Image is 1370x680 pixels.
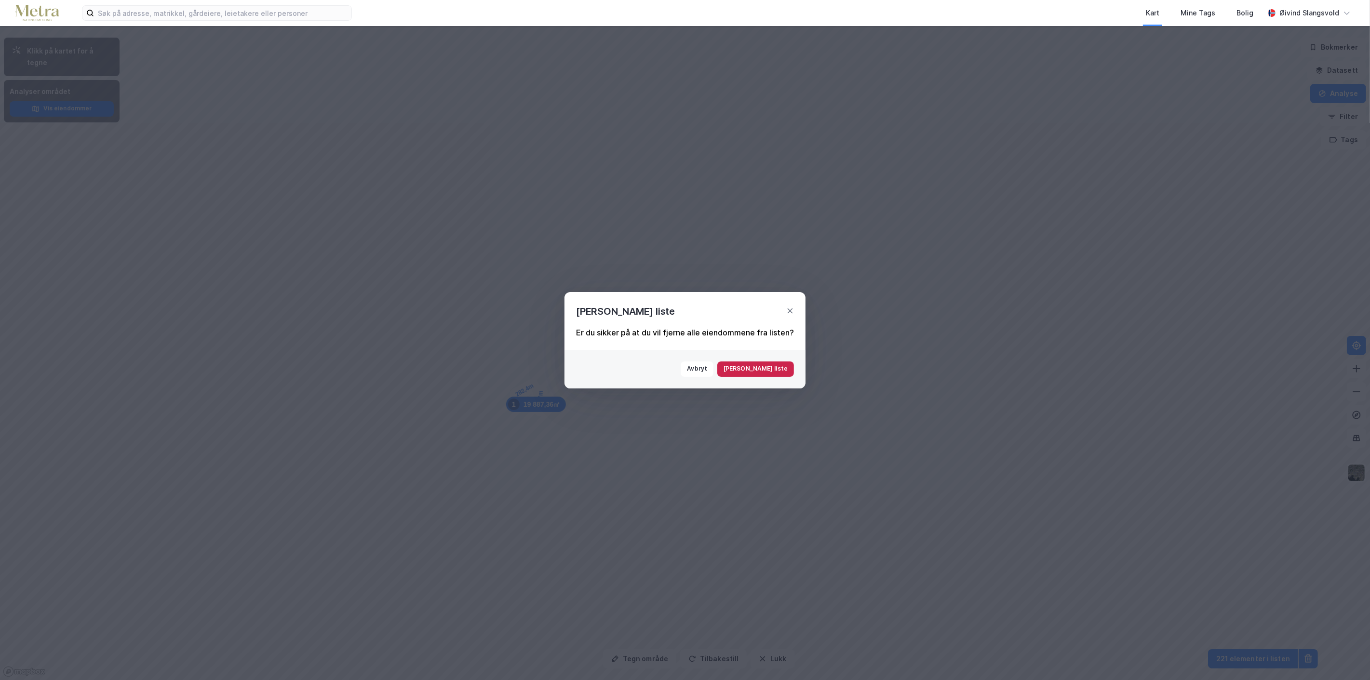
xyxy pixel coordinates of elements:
div: Kart [1146,7,1159,19]
button: Avbryt [681,361,713,377]
img: metra-logo.256734c3b2bbffee19d4.png [15,5,59,22]
div: Mine Tags [1181,7,1215,19]
div: Øivind Slangsvold [1279,7,1339,19]
iframe: Chat Widget [1322,634,1370,680]
div: [PERSON_NAME] liste [576,304,675,319]
div: Er du sikker på at du vil fjerne alle eiendommene fra listen? [576,327,794,338]
div: Bolig [1236,7,1253,19]
input: Søk på adresse, matrikkel, gårdeiere, leietakere eller personer [94,6,351,20]
div: Kontrollprogram for chat [1322,634,1370,680]
button: [PERSON_NAME] liste [717,361,794,377]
